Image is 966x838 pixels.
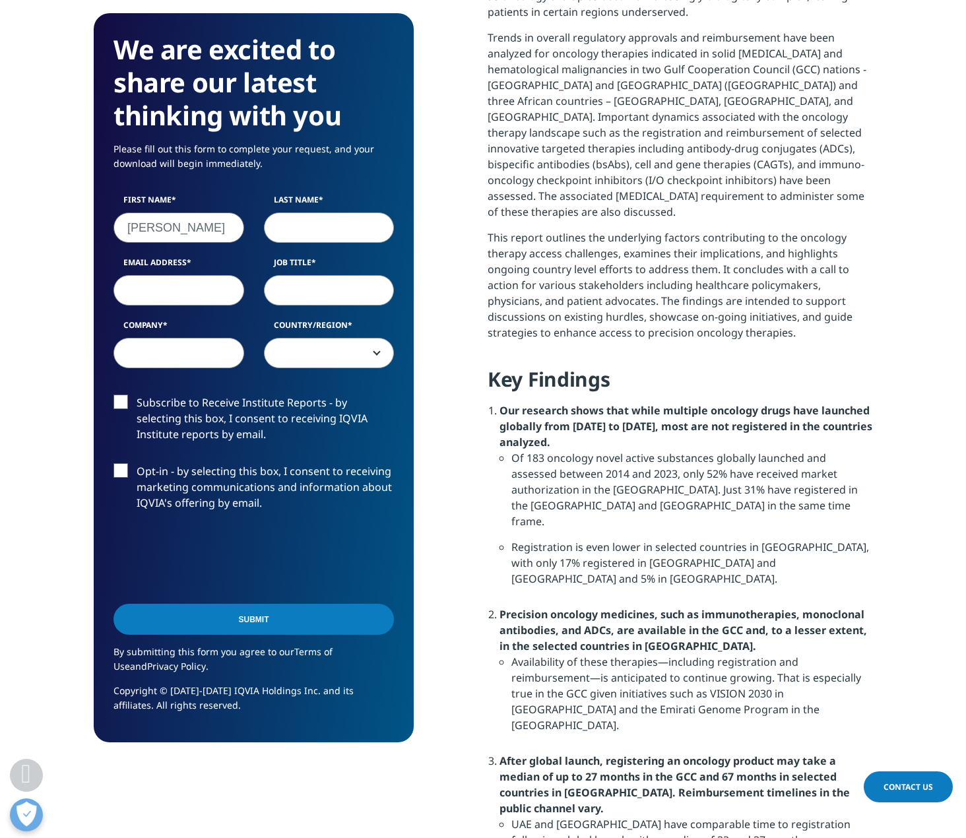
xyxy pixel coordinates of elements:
label: First Name [113,194,244,212]
p: Copyright © [DATE]-[DATE] IQVIA Holdings Inc. and its affiliates. All rights reserved. [113,684,394,723]
strong: After global launch, registering an oncology product may take a median of up to 27 months in the ... [499,754,850,816]
li: Availability of these therapies—including registration and reimbursement—is anticipated to contin... [511,654,872,743]
strong: Our research shows that while multiple oncology drugs have launched globally from [DATE] to [DATE... [499,403,872,449]
label: Opt-in - by selecting this box, I consent to receiving marketing communications and information a... [113,463,394,518]
a: Privacy Policy [147,660,206,672]
input: Submit [113,604,394,635]
label: Job Title [264,257,395,275]
h3: We are excited to share our latest thinking with you [113,33,394,132]
button: Open Preferences [10,798,43,831]
strong: Precision oncology medicines, such as immunotherapies, monoclonal antibodies, and ADCs, are avail... [499,607,867,653]
li: Of 183 oncology novel active substances globally launched and assessed between 2014 and 2023, onl... [511,450,872,539]
p: By submitting this form you agree to our and . [113,645,394,684]
p: Please fill out this form to complete your request, and your download will begin immediately. [113,142,394,181]
iframe: reCAPTCHA [113,532,314,583]
p: Trends in overall regulatory approvals and reimbursement have been analyzed for oncology therapie... [488,30,872,230]
label: Company [113,319,244,338]
p: This report outlines the underlying factors contributing to the oncology therapy access challenge... [488,230,872,350]
label: Email Address [113,257,244,275]
label: Country/Region [264,319,395,338]
li: Registration is even lower in selected countries in [GEOGRAPHIC_DATA], with only 17% registered i... [511,539,872,596]
h4: Key Findings [488,366,872,403]
label: Last Name [264,194,395,212]
label: Subscribe to Receive Institute Reports - by selecting this box, I consent to receiving IQVIA Inst... [113,395,394,449]
a: Contact Us [864,771,953,802]
span: Contact Us [884,781,933,792]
